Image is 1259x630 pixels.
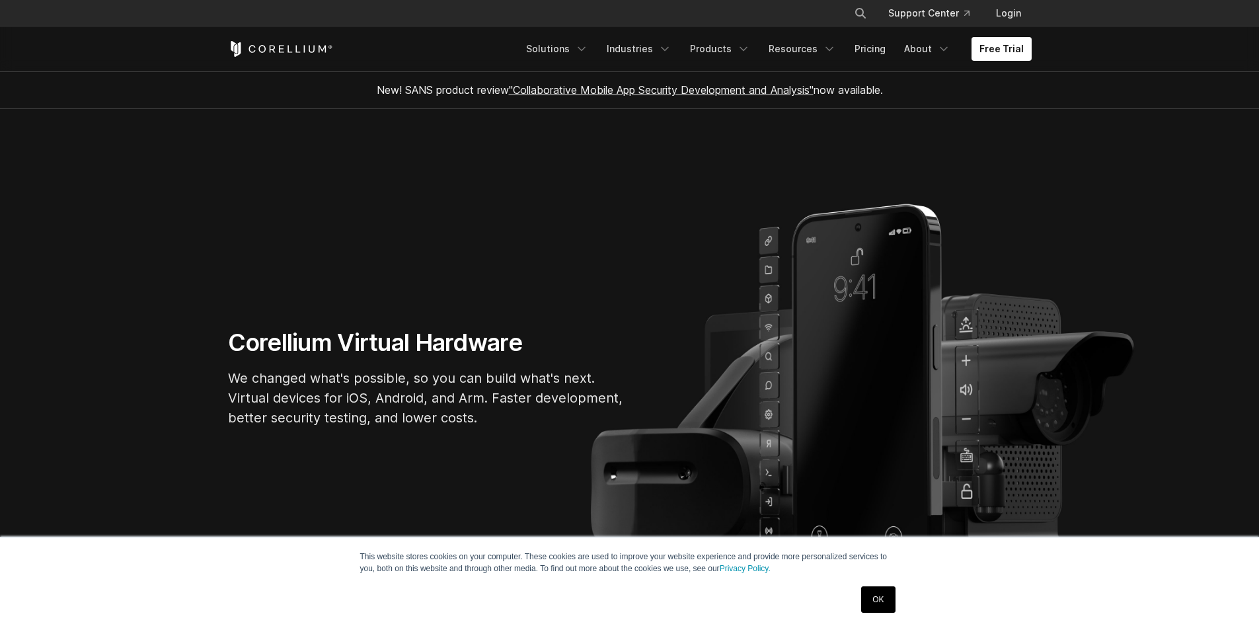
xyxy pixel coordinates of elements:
[377,83,883,97] span: New! SANS product review now available.
[985,1,1032,25] a: Login
[849,1,872,25] button: Search
[228,328,625,358] h1: Corellium Virtual Hardware
[838,1,1032,25] div: Navigation Menu
[878,1,980,25] a: Support Center
[518,37,596,61] a: Solutions
[509,83,814,97] a: "Collaborative Mobile App Security Development and Analysis"
[861,586,895,613] a: OK
[720,564,771,573] a: Privacy Policy.
[972,37,1032,61] a: Free Trial
[360,551,899,574] p: This website stores cookies on your computer. These cookies are used to improve your website expe...
[228,41,333,57] a: Corellium Home
[761,37,844,61] a: Resources
[896,37,958,61] a: About
[682,37,758,61] a: Products
[228,368,625,428] p: We changed what's possible, so you can build what's next. Virtual devices for iOS, Android, and A...
[847,37,894,61] a: Pricing
[599,37,679,61] a: Industries
[518,37,1032,61] div: Navigation Menu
